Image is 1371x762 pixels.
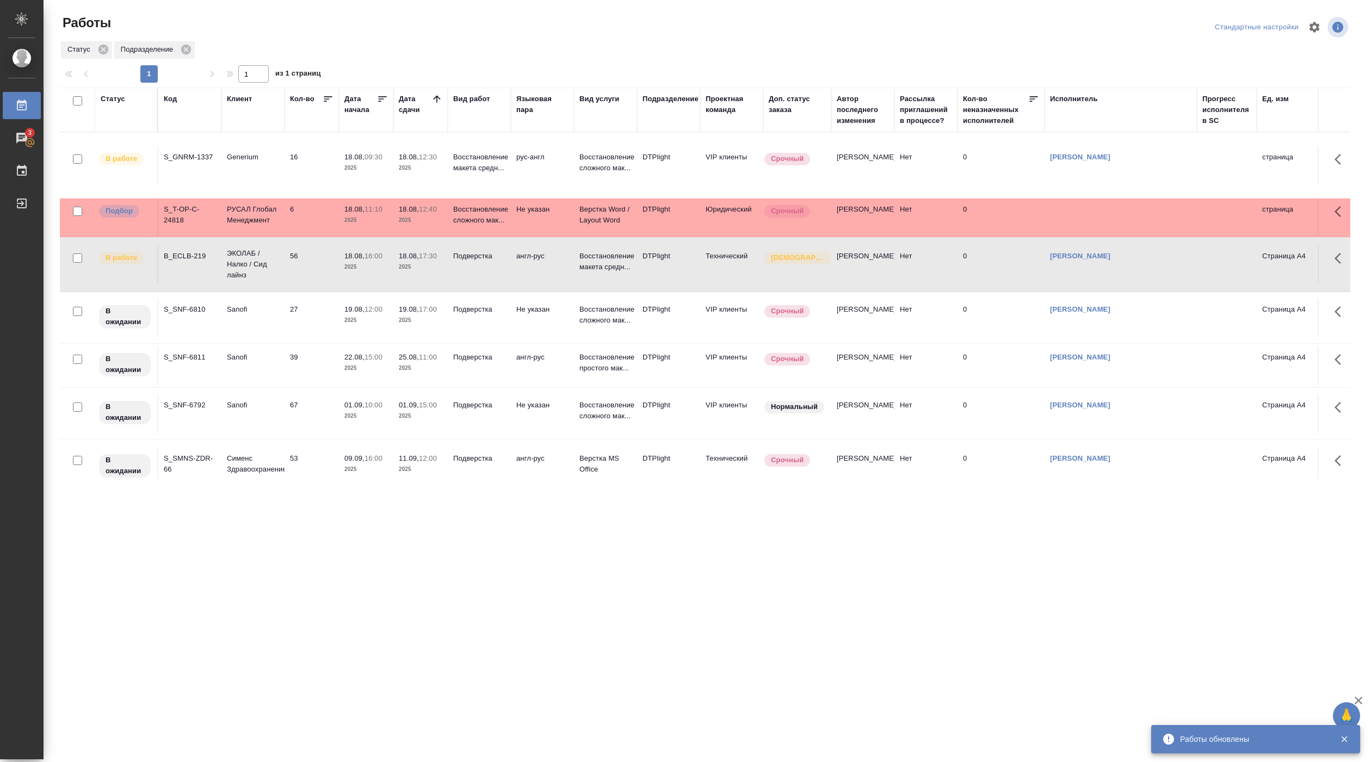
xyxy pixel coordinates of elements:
[344,153,365,161] p: 18.08,
[958,394,1045,432] td: 0
[894,199,958,237] td: Нет
[1257,245,1320,283] td: Страница А4
[399,363,442,374] p: 2025
[60,14,111,32] span: Работы
[285,299,339,337] td: 27
[1212,19,1301,36] div: split button
[579,204,632,226] p: Верстка Word / Layout Word
[958,346,1045,385] td: 0
[1257,299,1320,337] td: Страница А4
[1202,94,1251,126] div: Прогресс исполнителя в SC
[637,448,700,486] td: DTPlight
[399,315,442,326] p: 2025
[344,315,388,326] p: 2025
[771,354,804,364] p: Срочный
[285,346,339,385] td: 39
[419,454,437,462] p: 12:00
[894,245,958,283] td: Нет
[67,44,94,55] p: Статус
[98,204,152,219] div: Можно подбирать исполнителей
[837,94,889,126] div: Автор последнего изменения
[1262,94,1289,104] div: Ед. изм
[637,245,700,283] td: DTPlight
[106,455,144,476] p: В ожидании
[894,346,958,385] td: Нет
[1050,353,1110,361] a: [PERSON_NAME]
[700,448,763,486] td: Технический
[771,206,804,216] p: Срочный
[831,199,894,237] td: [PERSON_NAME]
[516,94,569,115] div: Языковая пара
[344,305,365,313] p: 19.08,
[1327,17,1350,38] span: Посмотреть информацию
[963,94,1028,126] div: Кол-во неназначенных исполнителей
[164,204,216,226] div: S_T-OP-C-24818
[700,394,763,432] td: VIP клиенты
[511,448,574,486] td: англ-рус
[958,299,1045,337] td: 0
[579,251,632,272] p: Восстановление макета средн...
[958,448,1045,486] td: 0
[399,215,442,226] p: 2025
[579,400,632,422] p: Восстановление сложного мак...
[1328,346,1354,373] button: Здесь прячутся важные кнопки
[453,251,505,262] p: Подверстка
[511,199,574,237] td: Не указан
[344,411,388,422] p: 2025
[106,206,133,216] p: Подбор
[344,215,388,226] p: 2025
[1257,199,1320,237] td: страница
[1050,153,1110,161] a: [PERSON_NAME]
[1050,401,1110,409] a: [PERSON_NAME]
[285,448,339,486] td: 53
[290,94,314,104] div: Кол-во
[1328,448,1354,474] button: Здесь прячутся важные кнопки
[1333,702,1360,729] button: 🙏
[1257,346,1320,385] td: Страница А4
[106,252,137,263] p: В работе
[344,464,388,475] p: 2025
[831,448,894,486] td: [PERSON_NAME]
[227,453,279,475] p: Сименс Здравоохранение
[511,394,574,432] td: Не указан
[399,252,419,260] p: 18.08,
[831,299,894,337] td: [PERSON_NAME]
[227,248,279,281] p: ЭКОЛАБ / Налко / Сид лайнз
[164,251,216,262] div: B_ECLB-219
[1337,704,1356,727] span: 🙏
[1328,146,1354,172] button: Здесь прячутся важные кнопки
[511,146,574,184] td: рус-англ
[637,394,700,432] td: DTPlight
[637,199,700,237] td: DTPlight
[61,41,112,59] div: Статус
[227,152,279,163] p: Generium
[831,346,894,385] td: [PERSON_NAME]
[771,153,804,164] p: Срочный
[900,94,952,126] div: Рассылка приглашений в процессе?
[700,346,763,385] td: VIP клиенты
[106,306,144,327] p: В ожидании
[164,352,216,363] div: S_SNF-6811
[511,299,574,337] td: Не указан
[399,353,419,361] p: 25.08,
[285,394,339,432] td: 67
[958,146,1045,184] td: 0
[453,453,505,464] p: Подверстка
[1333,734,1355,744] button: Закрыть
[344,401,365,409] p: 01.09,
[958,199,1045,237] td: 0
[453,152,505,174] p: Восстановление макета средн...
[164,400,216,411] div: S_SNF-6792
[771,401,818,412] p: Нормальный
[637,346,700,385] td: DTPlight
[831,394,894,432] td: [PERSON_NAME]
[98,152,152,166] div: Исполнитель выполняет работу
[106,153,137,164] p: В работе
[106,401,144,423] p: В ожидании
[399,305,419,313] p: 19.08,
[1328,245,1354,271] button: Здесь прячутся важные кнопки
[579,352,632,374] p: Восстановление простого мак...
[453,304,505,315] p: Подверстка
[285,199,339,237] td: 6
[1328,299,1354,325] button: Здесь прячутся важные кнопки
